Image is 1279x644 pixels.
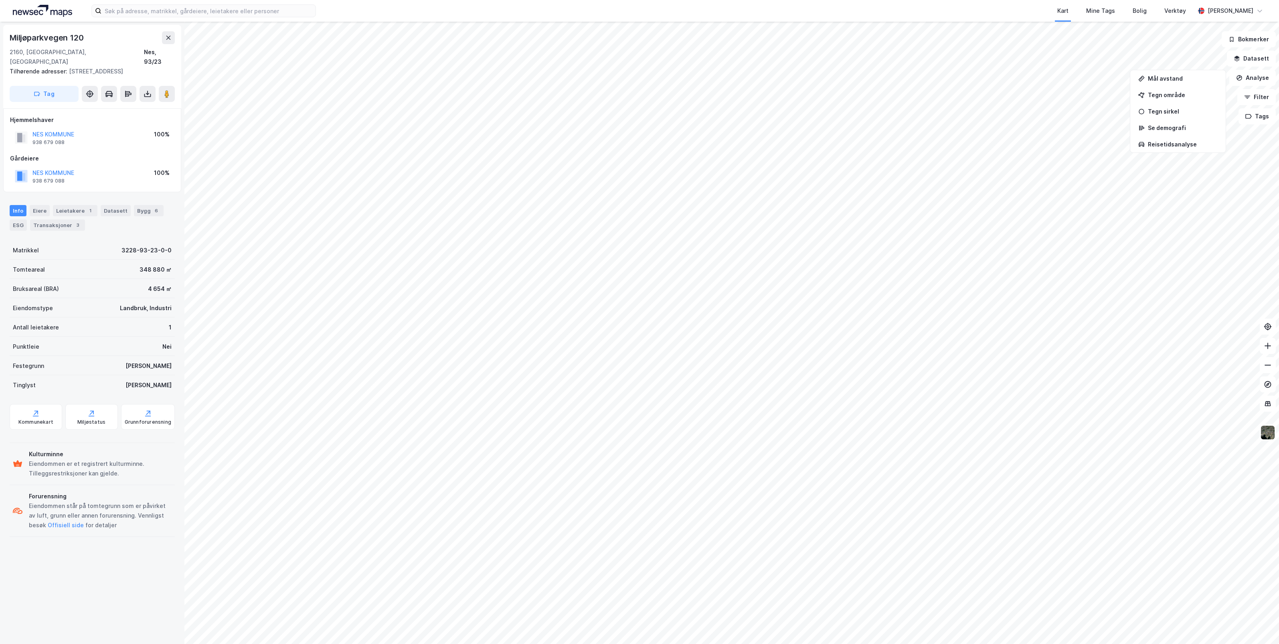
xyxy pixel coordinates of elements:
[29,492,172,501] div: Forurensning
[32,178,65,184] div: 938 679 088
[148,284,172,294] div: 4 654 ㎡
[13,380,36,390] div: Tinglyst
[1148,141,1218,148] div: Reisetidsanalyse
[1148,108,1218,115] div: Tegn sirkel
[30,219,85,231] div: Transaksjoner
[125,419,171,425] div: Grunnforurensning
[1260,425,1275,440] img: 9k=
[169,323,172,332] div: 1
[101,205,131,216] div: Datasett
[1239,108,1276,124] button: Tags
[10,67,168,76] div: [STREET_ADDRESS]
[140,265,172,274] div: 348 880 ㎡
[29,459,172,478] div: Eiendommen er et registrert kulturminne. Tilleggsrestriksjoner kan gjelde.
[154,130,170,139] div: 100%
[74,221,82,229] div: 3
[13,303,53,313] div: Eiendomstype
[1227,51,1276,67] button: Datasett
[13,342,39,351] div: Punktleie
[1086,6,1115,16] div: Mine Tags
[10,115,174,125] div: Hjemmelshaver
[86,207,94,215] div: 1
[120,303,172,313] div: Landbruk, Industri
[13,265,45,274] div: Tomteareal
[10,86,79,102] button: Tag
[10,205,26,216] div: Info
[18,419,53,425] div: Kommunekart
[10,68,69,75] span: Tilhørende adresser:
[29,449,172,459] div: Kulturminne
[29,501,172,530] div: Eiendommen står på tomtegrunn som er påvirket av luft, grunn eller annen forurensning. Vennligst ...
[144,47,175,67] div: Nes, 93/23
[154,168,170,178] div: 100%
[125,380,172,390] div: [PERSON_NAME]
[1148,75,1218,82] div: Mål avstand
[1239,605,1279,644] iframe: Chat Widget
[10,219,27,231] div: ESG
[1057,6,1069,16] div: Kart
[10,154,174,163] div: Gårdeiere
[53,205,97,216] div: Leietakere
[13,246,39,255] div: Matrikkel
[30,205,50,216] div: Eiere
[1148,124,1218,131] div: Se demografi
[13,361,44,371] div: Festegrunn
[10,47,144,67] div: 2160, [GEOGRAPHIC_DATA], [GEOGRAPHIC_DATA]
[1133,6,1147,16] div: Bolig
[13,323,59,332] div: Antall leietakere
[77,419,105,425] div: Miljøstatus
[1148,91,1218,98] div: Tegn område
[1164,6,1186,16] div: Verktøy
[121,246,172,255] div: 3228-93-23-0-0
[1237,89,1276,105] button: Filter
[32,139,65,146] div: 938 679 088
[162,342,172,351] div: Nei
[1229,70,1276,86] button: Analyse
[13,284,59,294] div: Bruksareal (BRA)
[125,361,172,371] div: [PERSON_NAME]
[13,5,72,17] img: logo.a4113a55bc3d86da70a041830d287a7e.svg
[1208,6,1253,16] div: [PERSON_NAME]
[10,31,85,44] div: Miljøparkvegen 120
[134,205,164,216] div: Bygg
[101,5,316,17] input: Søk på adresse, matrikkel, gårdeiere, leietakere eller personer
[152,207,160,215] div: 6
[1222,31,1276,47] button: Bokmerker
